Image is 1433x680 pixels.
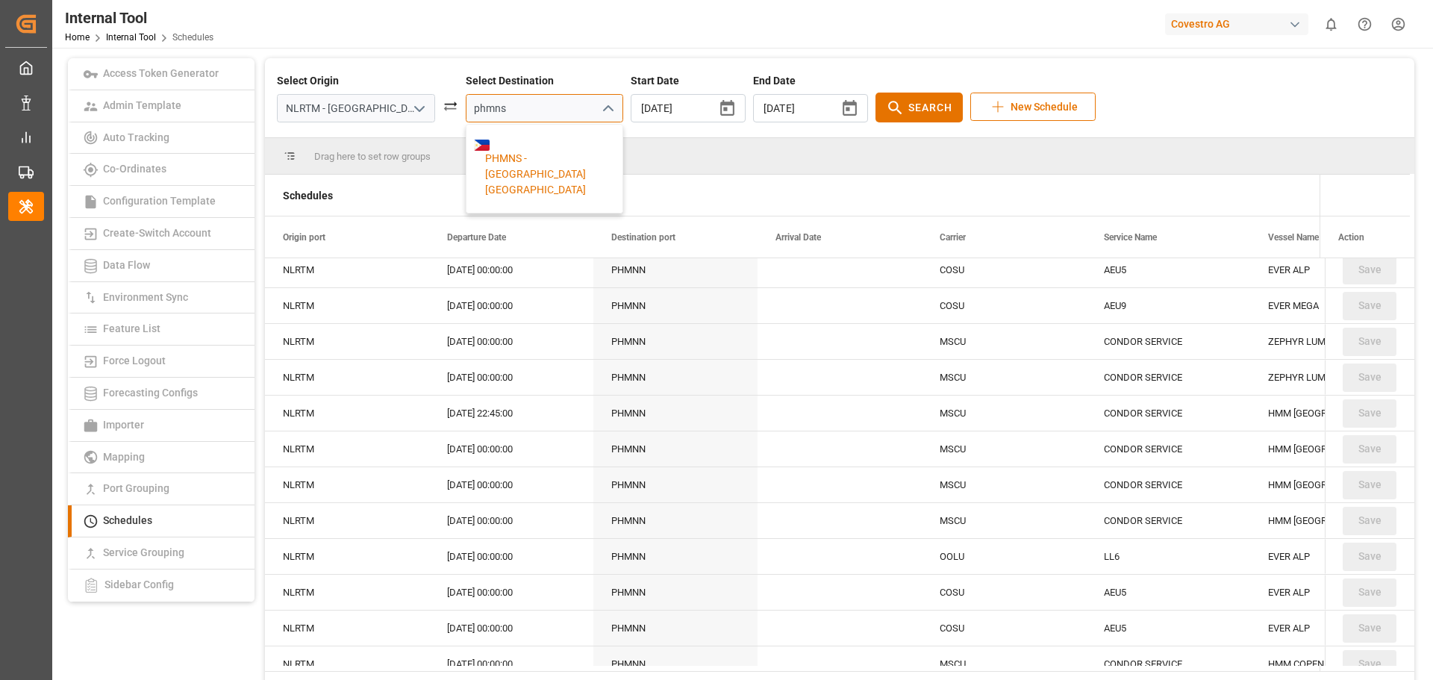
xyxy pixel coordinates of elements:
div: Press SPACE to select this row. [1325,396,1414,431]
span: Environment Sync [99,291,193,303]
span: New Schedule [1011,99,1078,115]
div: [DATE] 00:00:00 [429,360,593,395]
div: NLRTM [265,324,429,359]
div: CONDOR SERVICE [1086,360,1250,395]
a: Port Grouping [68,473,255,505]
div: PHMNS - [GEOGRAPHIC_DATA] [GEOGRAPHIC_DATA] [474,151,615,198]
div: [DATE] 00:00:00 [429,467,593,502]
a: Internal Tool [106,32,156,43]
div: [DATE] 00:00:00 [429,611,593,646]
div: Press SPACE to select this row. [1325,324,1414,360]
div: PHMNN [593,431,758,467]
input: City / Port of arrival [466,94,624,122]
a: Mapping [68,442,255,474]
a: Home [65,32,90,43]
div: Internal Tool [65,7,213,29]
div: COSU [922,252,1086,287]
div: EVER ALP [1250,539,1414,574]
div: [DATE] 00:00:00 [429,575,593,610]
span: Schedules [99,514,157,526]
div: HMM [GEOGRAPHIC_DATA] [1250,396,1414,431]
button: Help Center [1348,7,1382,41]
span: Forecasting Configs [99,387,202,399]
div: ZEPHYR LUMOS [1250,360,1414,395]
span: Data Flow [99,259,154,271]
div: [DATE] 00:00:00 [429,324,593,359]
div: Press SPACE to select this row. [1325,611,1414,646]
span: Arrival Date [775,232,821,243]
span: Carrier [940,232,966,243]
div: NLRTM [265,467,429,502]
span: Mapping [99,451,149,463]
a: Importer [68,410,255,442]
div: [DATE] 00:00:00 [429,539,593,574]
span: Configuration Template [99,195,220,207]
div: NLRTM [265,252,429,287]
div: PHMNN [593,396,758,431]
span: Service Grouping [99,546,189,558]
span: Force Logout [99,355,170,366]
div: ZEPHYR LUMOS [1250,324,1414,359]
div: PHMNN [593,252,758,287]
div: AEU5 [1086,575,1250,610]
a: Create-Switch Account [68,218,255,250]
div: NLRTM [265,396,429,431]
a: Service Grouping [68,537,255,570]
a: Access Token Generator [68,58,255,90]
div: CONDOR SERVICE [1086,396,1250,431]
span: Feature List [99,322,165,334]
a: Solution Management [68,602,255,636]
span: Drag here to set row groups [314,151,431,162]
div: PHMNN [593,611,758,646]
div: CONDOR SERVICE [1086,503,1250,538]
div: NLRTM [265,288,429,323]
div: Press SPACE to select this row. [1325,288,1414,324]
div: CONDOR SERVICE [1086,324,1250,359]
span: Port Grouping [99,482,174,494]
span: Co-Ordinates [99,163,171,175]
div: Press SPACE to select this row. [1325,431,1414,467]
button: Search [875,93,963,122]
div: Covestro AG [1165,13,1308,35]
div: NLRTM [265,611,429,646]
div: NLRTM [265,539,429,574]
span: Action [1338,232,1364,243]
span: Sidebar Config [100,578,178,590]
div: [DATE] 00:00:00 [429,288,593,323]
div: COSU [922,575,1086,610]
div: [DATE] 00:00:00 [429,431,593,467]
div: PHMNN [593,288,758,323]
div: PHMNN [593,324,758,359]
div: NLRTM [265,575,429,610]
a: Forecasting Configs [68,378,255,410]
a: Admin Template [68,90,255,122]
div: AEU9 [1086,288,1250,323]
div: AEU5 [1086,611,1250,646]
a: Configuration Template [68,186,255,218]
div: [DATE] 00:00:00 [429,503,593,538]
img: country [474,140,490,151]
div: Press SPACE to select this row. [1325,575,1414,611]
a: Co-Ordinates [68,154,255,186]
div: MSCU [922,467,1086,502]
div: PHMNN [593,467,758,502]
div: LL6 [1086,539,1250,574]
div: COSU [922,611,1086,646]
span: Access Token Generator [99,67,223,79]
div: NLRTM [265,503,429,538]
button: Covestro AG [1165,10,1314,38]
span: Service Name [1104,232,1157,243]
div: PHMNN [593,539,758,574]
span: Departure Date [447,232,506,243]
span: Search [908,100,952,116]
span: Importer [99,419,149,431]
a: Sidebar Config [68,570,255,602]
div: NLRTM [265,431,429,467]
div: PHMNN [593,575,758,610]
div: MSCU [922,324,1086,359]
a: Data Flow [68,250,255,282]
a: Feature List [68,314,255,346]
div: COSU [922,288,1086,323]
div: CONDOR SERVICE [1086,467,1250,502]
div: EVER ALP [1250,252,1414,287]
